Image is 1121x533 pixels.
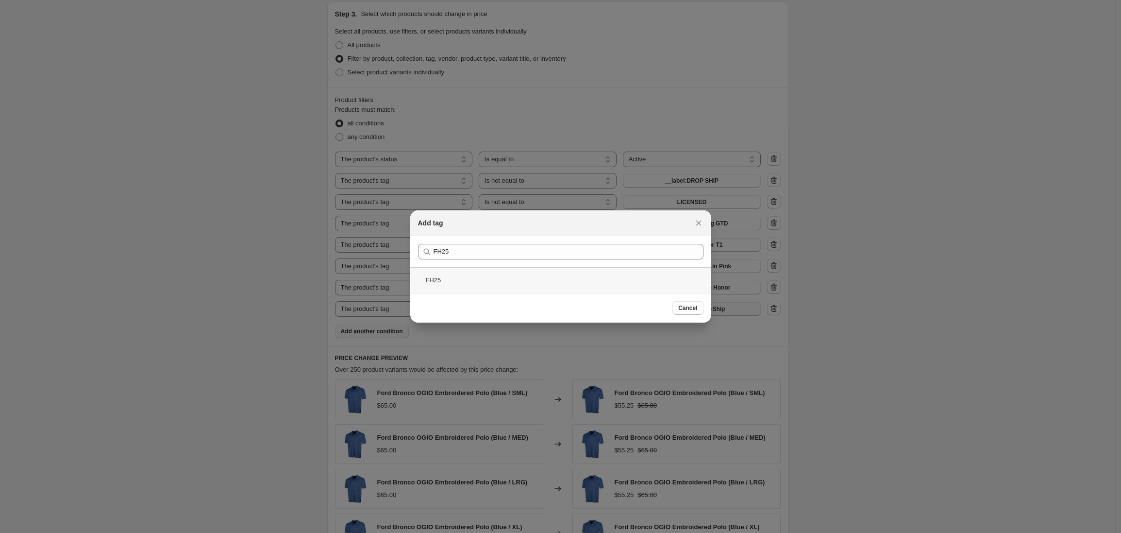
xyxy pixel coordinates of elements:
button: Cancel [672,301,703,315]
h2: Add tag [418,218,443,228]
div: FH25 [410,267,711,293]
button: Close [692,216,705,230]
input: Search tags [434,244,703,259]
span: Cancel [678,304,697,312]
